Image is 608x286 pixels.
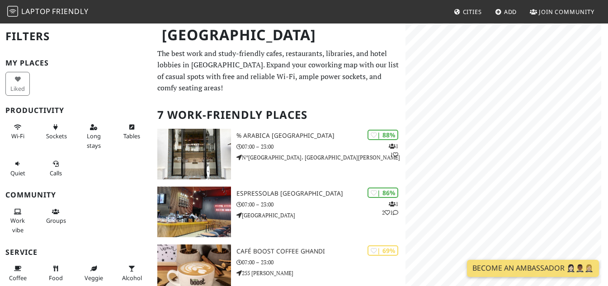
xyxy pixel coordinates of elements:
[5,204,30,237] button: Work vibe
[157,101,400,129] h2: 7 Work-Friendly Places
[5,248,146,257] h3: Service
[119,120,144,144] button: Tables
[5,59,146,67] h3: My Places
[236,190,405,197] h3: Espressolab [GEOGRAPHIC_DATA]
[7,6,18,17] img: LaptopFriendly
[43,156,68,180] button: Calls
[10,216,25,234] span: People working
[5,120,30,144] button: Wi-Fi
[368,245,398,256] div: | 69%
[236,200,405,209] p: 07:00 – 23:00
[50,169,62,177] span: Video/audio calls
[157,129,231,179] img: % Arabica Casablanca
[5,106,146,115] h3: Productivity
[236,211,405,220] p: [GEOGRAPHIC_DATA]
[85,274,103,282] span: Veggie
[236,153,405,162] p: N°[GEOGRAPHIC_DATA]، [GEOGRAPHIC_DATA][PERSON_NAME]
[81,120,106,153] button: Long stays
[11,132,24,140] span: Stable Wi-Fi
[21,6,51,16] span: Laptop
[52,6,88,16] span: Friendly
[236,269,405,277] p: 255 [PERSON_NAME]
[467,260,599,277] a: Become an Ambassador 🤵🏻‍♀️🤵🏾‍♂️🤵🏼‍♀️
[81,261,106,285] button: Veggie
[10,169,25,177] span: Quiet
[382,200,398,217] p: 1 2 1
[7,4,89,20] a: LaptopFriendly LaptopFriendly
[236,132,405,140] h3: % Arabica [GEOGRAPHIC_DATA]
[526,4,598,20] a: Join Community
[236,142,405,151] p: 07:00 – 23:00
[5,156,30,180] button: Quiet
[389,142,398,159] p: 1 1
[368,130,398,140] div: | 88%
[5,191,146,199] h3: Community
[87,132,101,149] span: Long stays
[463,8,482,16] span: Cities
[119,261,144,285] button: Alcohol
[491,4,521,20] a: Add
[5,261,30,285] button: Coffee
[152,187,405,237] a: Espressolab Morocco | 86% 121 Espressolab [GEOGRAPHIC_DATA] 07:00 – 23:00 [GEOGRAPHIC_DATA]
[157,187,231,237] img: Espressolab Morocco
[46,132,67,140] span: Power sockets
[368,188,398,198] div: | 86%
[49,274,63,282] span: Food
[43,120,68,144] button: Sockets
[5,23,146,50] h2: Filters
[450,4,485,20] a: Cities
[43,204,68,228] button: Groups
[123,132,140,140] span: Work-friendly tables
[46,216,66,225] span: Group tables
[152,129,405,179] a: % Arabica Casablanca | 88% 11 % Arabica [GEOGRAPHIC_DATA] 07:00 – 23:00 N°[GEOGRAPHIC_DATA]، [GEO...
[155,23,403,47] h1: [GEOGRAPHIC_DATA]
[9,274,27,282] span: Coffee
[236,248,405,255] h3: Café BOOST COFFEE GHANDI
[43,261,68,285] button: Food
[157,48,400,94] p: The best work and study-friendly cafes, restaurants, libraries, and hotel lobbies in [GEOGRAPHIC_...
[122,274,142,282] span: Alcohol
[236,258,405,267] p: 07:00 – 23:00
[504,8,517,16] span: Add
[539,8,594,16] span: Join Community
